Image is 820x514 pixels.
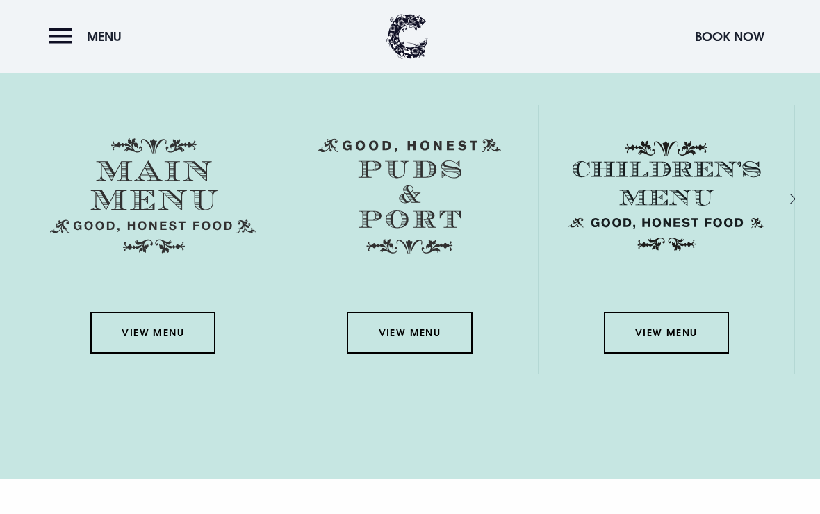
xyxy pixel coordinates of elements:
[90,312,215,354] a: View Menu
[87,28,122,44] span: Menu
[386,14,428,59] img: Clandeboye Lodge
[604,312,729,354] a: View Menu
[347,312,472,354] a: View Menu
[49,22,129,51] button: Menu
[318,138,501,255] img: Menu puds and port
[564,138,769,254] img: Childrens Menu 1
[771,189,785,209] div: Next slide
[50,138,256,254] img: Menu main menu
[688,22,771,51] button: Book Now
